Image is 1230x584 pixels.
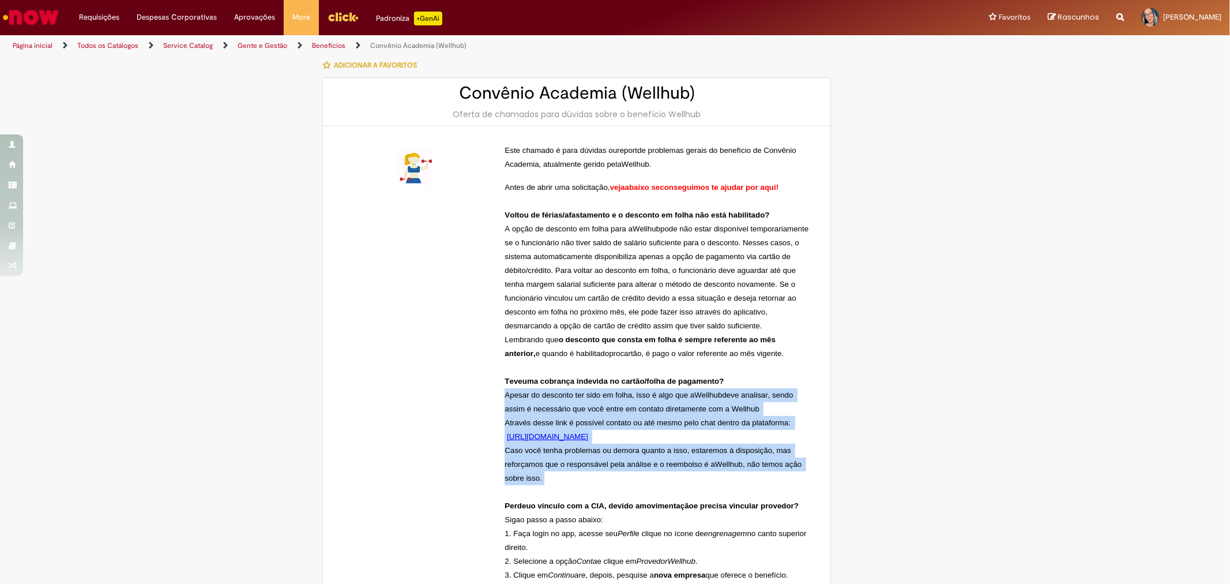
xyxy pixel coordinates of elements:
[397,149,434,186] img: Convênio Academia (Wellhub)
[510,377,522,385] span: eve
[505,529,808,552] span: no canto superior direito.
[505,391,694,399] span: Apesar do desconto ter sido em folha, isso é algo que a
[376,12,442,25] div: Padroniza
[292,12,310,23] span: More
[334,61,417,70] span: Adicionar a Favoritos
[238,41,287,50] a: Gente e Gestão
[618,529,635,538] span: Perfil
[1058,12,1099,23] span: Rascunhos
[620,349,784,358] span: cartão, é pago o valor referente ao mês vigente.
[1,6,61,29] img: ServiceNow
[77,41,138,50] a: Todos os Catálogos
[1163,12,1221,22] span: [PERSON_NAME]
[577,557,597,566] span: Conta
[668,557,695,566] span: Wellhub
[163,41,213,50] a: Service Catalog
[505,529,618,538] span: 1. Faça login no app, acesse seu
[505,391,795,413] span: deve analisar, sendo assim é necessário que você entre em contato diretamente com a Wellhub
[322,53,423,77] button: Adicionar a Favoritos
[715,460,743,469] span: Wellhub
[610,183,625,192] span: veja
[505,515,510,524] span: S
[601,515,603,524] span: :
[505,183,510,192] span: A
[505,460,804,482] span: , não temos ação sobre isso.
[617,146,637,155] span: report
[312,41,345,50] a: Benefícios
[505,446,793,469] span: Caso você tenha problemas ou demora quanto a isso, estaremos à disposição, mas reforçamos que o r...
[79,12,119,23] span: Requisições
[505,146,617,155] span: Este chamado é para dúvidas ou
[694,501,794,510] span: e precisa vincular provedor
[334,84,819,103] h2: Convênio Academia (Wellhub)
[510,183,610,192] span: ntes de abrir uma solicitação,
[510,501,531,511] span: erdeu
[695,557,698,566] span: .
[704,529,747,538] span: engrenagem
[505,335,777,358] span: o desconto que consta em folha é sempre referente ao mês anterio
[505,146,798,169] span: de problemas gerais do benefício de Convênio Academia, atualmente gerido pela
[548,571,581,579] span: Continuar
[507,432,588,441] span: [URL][DOMAIN_NAME]
[640,501,694,510] span: movimentação
[328,8,359,25] img: click_logo_yellow_360x200.png
[9,35,811,57] ul: Trilhas de página
[608,501,640,510] span: devido a
[622,160,649,169] span: Wellhub
[625,183,660,192] span: abaixo se
[794,501,799,510] span: ?
[999,12,1030,23] span: Favoritos
[520,515,601,524] span: o passo a passo abaixo
[637,557,668,566] span: Provedor
[522,377,724,385] span: uma cobrança indevida no cartão/folha de pagamento?
[505,501,510,510] span: P
[694,391,722,400] span: Wellhub
[505,211,769,219] span: Voltou de férias/afastamento e o desconto em folha não está habilitado?
[507,433,588,441] a: [URL][DOMAIN_NAME]
[531,501,607,510] span: o vínculo com a CIA,
[660,183,778,192] span: conseguimos te ajudar por aqui!
[334,108,819,120] div: Oferta de chamados para dúvidas sobre o benefício Wellhub
[531,349,536,358] span: r,
[1048,12,1099,23] a: Rascunhos
[654,571,706,579] span: nova empresa
[505,224,811,330] span: pode não estar disponível temporariamente se o funcionário não tiver saldo de salário suficiente ...
[633,224,660,234] span: Wellhub
[137,12,217,23] span: Despesas Corporativas
[536,349,609,358] span: e quando é habilitado
[505,557,577,566] span: 2. Selecione a opção
[505,335,558,344] span: Lembrando que
[505,418,791,427] span: Através desse link é possível contato ou até mesmo pelo chat dentro da plataforma:
[13,41,52,50] a: Página inicial
[649,160,652,169] span: .
[510,515,520,525] span: iga
[597,557,637,566] span: e clique em
[505,377,509,385] span: T
[505,224,633,233] span: A opção de desconto em folha para a
[635,529,704,538] span: e clique no ícone de
[581,571,654,579] span: e, depois, pesquise a
[706,571,788,579] span: que oferece o benefício.
[414,12,442,25] p: +GenAi
[505,571,548,579] span: 3. Clique em
[609,349,620,358] span: pro
[234,12,275,23] span: Aprovações
[370,41,467,50] a: Convênio Academia (Wellhub)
